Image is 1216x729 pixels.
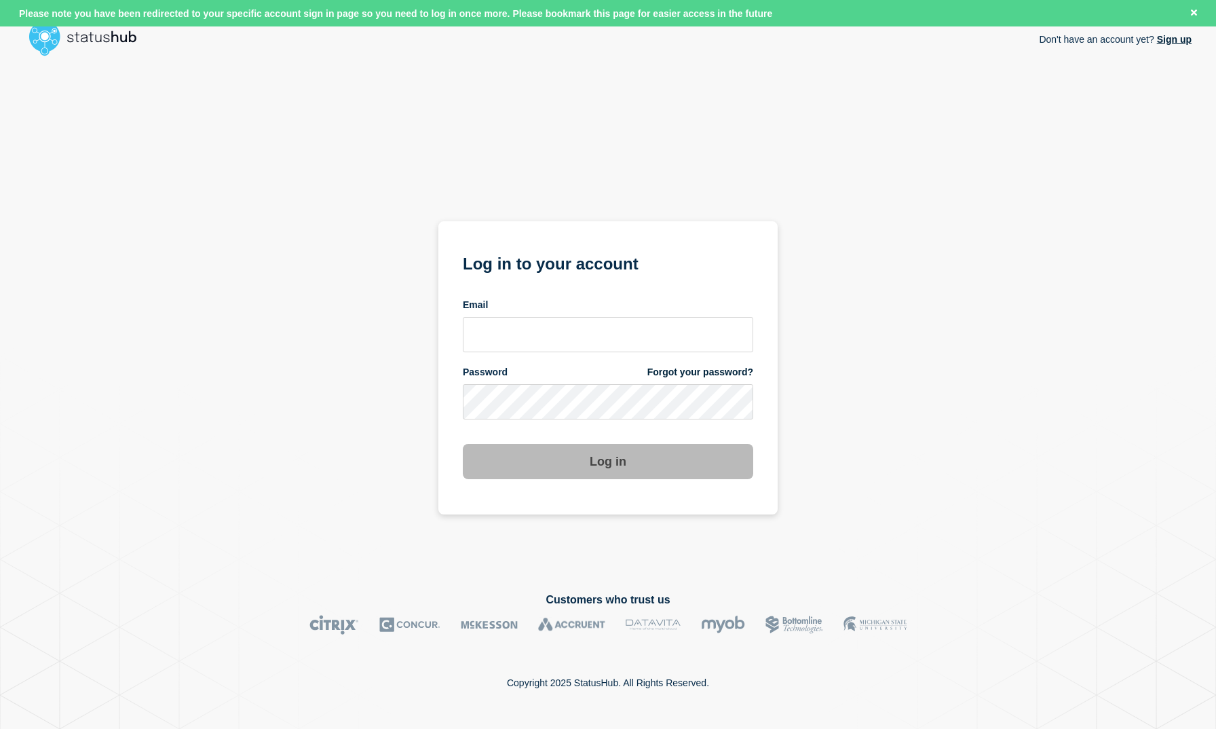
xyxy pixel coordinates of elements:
[507,677,709,688] p: Copyright 2025 StatusHub. All Rights Reserved.
[24,16,153,60] img: StatusHub logo
[843,615,907,635] img: MSU logo
[1154,34,1192,45] a: Sign up
[461,615,518,635] img: McKesson logo
[1039,23,1192,56] p: Don't have an account yet?
[765,615,823,635] img: Bottomline logo
[701,615,745,635] img: myob logo
[647,366,753,379] a: Forgot your password?
[626,615,681,635] img: DataVita logo
[463,384,753,419] input: password input
[463,444,753,479] button: Log in
[24,594,1192,606] h2: Customers who trust us
[463,250,753,275] h1: Log in to your account
[379,615,440,635] img: Concur logo
[463,366,508,379] span: Password
[19,8,772,19] span: Please note you have been redirected to your specific account sign in page so you need to log in ...
[463,317,753,352] input: email input
[463,299,488,312] span: Email
[538,615,605,635] img: Accruent logo
[309,615,359,635] img: Citrix logo
[1185,5,1202,21] button: Close banner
